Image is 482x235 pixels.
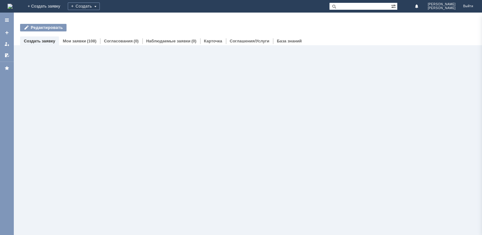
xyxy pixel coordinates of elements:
img: logo [8,4,13,9]
a: Создать заявку [24,39,55,43]
a: Мои заявки [63,39,86,43]
span: [PERSON_NAME] [428,6,456,10]
div: Создать [68,3,100,10]
div: (0) [191,39,196,43]
a: Мои заявки [2,39,12,49]
a: Перейти на домашнюю страницу [8,4,13,9]
div: (0) [134,39,139,43]
a: Соглашения/Услуги [230,39,269,43]
a: База знаний [277,39,302,43]
div: (108) [87,39,96,43]
a: Наблюдаемые заявки [146,39,190,43]
a: Согласования [104,39,133,43]
a: Мои согласования [2,50,12,60]
span: [PERSON_NAME] [428,3,456,6]
a: Карточка [204,39,222,43]
a: Создать заявку [2,28,12,38]
span: Расширенный поиск [391,3,397,9]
